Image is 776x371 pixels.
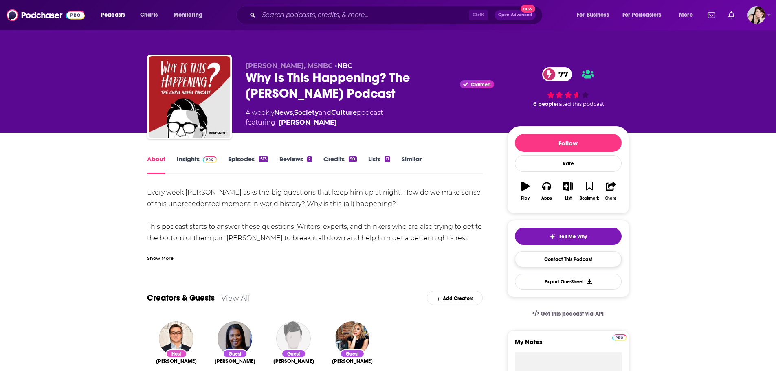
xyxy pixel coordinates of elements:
span: Charts [140,9,158,21]
span: Ctrl K [469,10,488,20]
a: Lists11 [368,155,390,174]
a: Reviews2 [279,155,312,174]
div: 90 [349,156,356,162]
div: Guest [340,349,365,358]
a: News [274,109,293,116]
input: Search podcasts, credits, & more... [259,9,469,22]
span: Monitoring [174,9,202,21]
div: Bookmark [580,196,599,201]
a: Chris Hayes [156,358,197,364]
span: More [679,9,693,21]
button: open menu [617,9,673,22]
div: A weekly podcast [246,108,383,127]
img: tell me why sparkle [549,233,556,240]
div: Apps [541,196,552,201]
span: Open Advanced [498,13,532,17]
a: Contact This Podcast [515,251,622,267]
a: About [147,155,165,174]
span: [PERSON_NAME] [332,358,373,364]
a: Pro website [612,333,627,341]
span: , [293,109,294,116]
button: Export One-Sheet [515,274,622,290]
span: and [319,109,331,116]
div: List [565,196,572,201]
a: Letitia James [215,358,255,364]
img: User Profile [747,6,765,24]
span: featuring [246,118,383,127]
div: Rate [515,155,622,172]
div: Add Creators [427,291,483,305]
a: Charts [135,9,163,22]
a: Chris Hayes [279,118,337,127]
button: Follow [515,134,622,152]
a: View All [221,294,250,302]
span: [PERSON_NAME], MSNBC [246,62,333,70]
img: Jia Tolentino [335,321,369,356]
img: Podchaser Pro [612,334,627,341]
a: Jia Tolentino [332,358,373,364]
div: 2 [307,156,312,162]
span: Claimed [471,83,491,87]
div: 11 [385,156,390,162]
img: Podchaser - Follow, Share and Rate Podcasts [7,7,85,23]
a: Creators & Guests [147,293,215,303]
div: Host [166,349,187,358]
span: Tell Me Why [559,233,587,240]
a: Show notifications dropdown [705,8,719,22]
div: 513 [259,156,268,162]
a: NBC [337,62,352,70]
img: Podchaser Pro [203,156,217,163]
span: [PERSON_NAME] [156,358,197,364]
button: Show profile menu [747,6,765,24]
button: Play [515,176,536,206]
div: Guest [281,349,306,358]
a: Get this podcast via API [526,304,611,324]
button: open menu [95,9,136,22]
span: 6 people [533,101,557,107]
a: InsightsPodchaser Pro [177,155,217,174]
button: Apps [536,176,557,206]
img: Why Is This Happening? The Chris Hayes Podcast [149,56,230,138]
a: Show notifications dropdown [725,8,738,22]
span: 77 [550,67,572,81]
span: For Business [577,9,609,21]
button: Open AdvancedNew [495,10,536,20]
a: Credits90 [323,155,356,174]
a: Society [294,109,319,116]
button: List [557,176,578,206]
div: 77 6 peoplerated this podcast [507,62,629,113]
div: Search podcasts, credits, & more... [244,6,550,24]
label: My Notes [515,338,622,352]
span: New [521,5,535,13]
img: Kimberly Clausing [276,321,311,356]
img: Chris Hayes [159,321,193,356]
a: 77 [542,67,572,81]
span: • [335,62,352,70]
a: Kimberly Clausing [273,358,314,364]
button: tell me why sparkleTell Me Why [515,228,622,245]
button: open menu [673,9,703,22]
span: [PERSON_NAME] [273,358,314,364]
span: rated this podcast [557,101,604,107]
span: [PERSON_NAME] [215,358,255,364]
button: open menu [168,9,213,22]
button: Share [600,176,621,206]
div: Share [605,196,616,201]
div: Every week [PERSON_NAME] asks the big questions that keep him up at night. How do we make sense o... [147,187,483,255]
div: Play [521,196,530,201]
button: Bookmark [579,176,600,206]
span: For Podcasters [622,9,662,21]
img: Letitia James [218,321,252,356]
span: Get this podcast via API [541,310,604,317]
button: open menu [571,9,619,22]
a: Similar [402,155,422,174]
div: Guest [223,349,247,358]
a: Episodes513 [228,155,268,174]
a: Culture [331,109,357,116]
span: Logged in as tracy29121 [747,6,765,24]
